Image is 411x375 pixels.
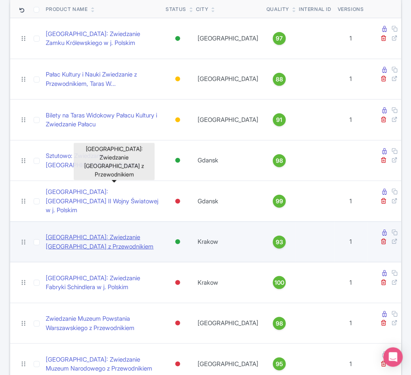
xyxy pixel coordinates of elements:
[349,34,352,42] span: 1
[46,30,160,48] a: [GEOGRAPHIC_DATA]: Zwiedzanie Zamku Królewskiego w j. Polskim
[266,317,292,330] a: 98
[193,18,263,59] td: [GEOGRAPHIC_DATA]
[196,6,208,13] div: City
[46,233,160,251] a: [GEOGRAPHIC_DATA]: Zwiedzanie [GEOGRAPHIC_DATA] z Przewodnikiem
[174,358,182,370] div: Inactive
[46,314,160,332] a: Zwiedzanie Muzeum Powstania Warszawskiego z Przewodnikiem
[46,70,160,88] a: Pałac Kultury i Nauki Zwiedzanie z Przewodnikiem, Taras W...
[349,360,352,368] span: 1
[277,115,283,124] span: 91
[193,100,263,141] td: [GEOGRAPHIC_DATA]
[46,6,88,13] div: Product Name
[193,262,263,303] td: Krakow
[276,319,283,328] span: 98
[383,347,403,367] div: Open Intercom Messenger
[349,75,352,83] span: 1
[266,195,292,208] a: 99
[193,222,263,262] td: Krakow
[174,73,182,85] div: Building
[276,156,283,165] span: 98
[193,181,263,222] td: Gdansk
[266,358,292,371] a: 95
[74,143,155,180] div: [GEOGRAPHIC_DATA]: Zwiedzanie [GEOGRAPHIC_DATA] z Przewodnikiem
[275,278,284,287] span: 100
[266,32,292,45] a: 97
[266,6,289,13] div: Quality
[166,6,186,13] div: Status
[46,355,160,373] a: [GEOGRAPHIC_DATA]: Zwiedzanie Muzeum Narodowego z Przewodnikiem
[174,317,182,329] div: Inactive
[349,319,352,327] span: 1
[46,274,160,292] a: [GEOGRAPHIC_DATA]: Zwiedzanie Fabryki Schindlera w j. Polskim
[349,238,352,245] span: 1
[193,303,263,344] td: [GEOGRAPHIC_DATA]
[276,197,283,206] span: 99
[276,34,283,43] span: 97
[193,140,263,181] td: Gdansk
[266,154,292,167] a: 98
[193,59,263,100] td: [GEOGRAPHIC_DATA]
[46,111,160,129] a: Bilety na Taras Widokowy Pałacu Kultury i Zwiedzanie Pałacu
[349,279,352,286] span: 1
[174,277,182,289] div: Inactive
[174,236,182,248] div: Active
[174,33,182,45] div: Active
[276,360,283,369] span: 95
[349,116,352,124] span: 1
[266,73,292,86] a: 88
[349,197,352,205] span: 1
[174,155,182,166] div: Active
[174,196,182,207] div: Inactive
[266,276,292,289] a: 100
[46,151,160,170] a: Sztutowo: Zwiedzanie [GEOGRAPHIC_DATA] w j. Polskim
[266,236,292,249] a: 93
[266,113,292,126] a: 91
[46,187,160,215] a: [GEOGRAPHIC_DATA]: [GEOGRAPHIC_DATA] II Wojny Światowej w j. Polskim
[276,238,283,247] span: 93
[174,114,182,126] div: Building
[276,75,283,84] span: 88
